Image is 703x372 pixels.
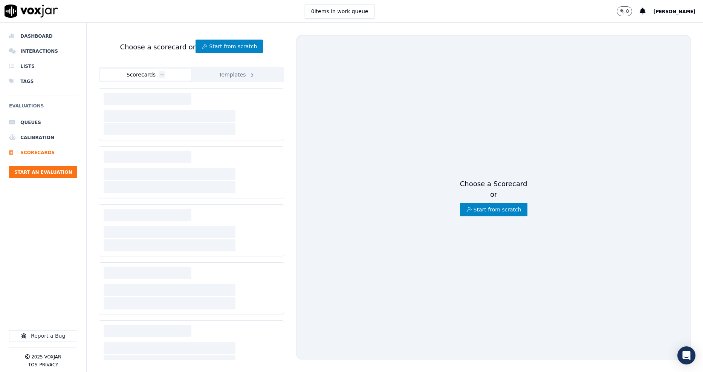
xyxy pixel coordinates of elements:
a: Interactions [9,44,77,59]
span: 5 [249,71,255,78]
h6: Evaluations [9,101,77,115]
button: Start an Evaluation [9,166,77,178]
div: Choose a Scorecard or [460,179,527,216]
a: Lists [9,59,77,74]
button: Privacy [39,362,58,368]
span: -- [159,71,165,78]
button: 0items in work queue [305,4,375,18]
a: Dashboard [9,29,77,44]
button: Templates [191,69,283,81]
button: Start from scratch [196,40,263,53]
div: Choose a scorecard or [99,35,284,58]
p: 0 [626,8,629,14]
p: 2025 Voxjar [31,354,61,360]
button: Report a Bug [9,330,77,341]
button: Start from scratch [460,203,527,216]
span: [PERSON_NAME] [653,9,695,14]
button: 0 [617,6,640,16]
button: Scorecards [100,69,191,81]
a: Scorecards [9,145,77,160]
img: voxjar logo [5,5,58,18]
a: Calibration [9,130,77,145]
a: Tags [9,74,77,89]
button: [PERSON_NAME] [653,7,703,16]
button: 0 [617,6,633,16]
div: Open Intercom Messenger [677,346,695,364]
button: TOS [28,362,37,368]
a: Queues [9,115,77,130]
